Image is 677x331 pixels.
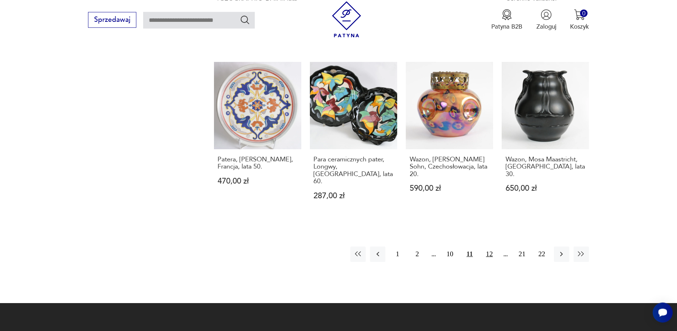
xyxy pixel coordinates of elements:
p: 650,00 zł [506,185,585,192]
button: 10 [442,247,458,262]
button: Patyna B2B [491,9,522,30]
button: Sprzedawaj [88,12,136,28]
button: 0Koszyk [570,9,589,30]
img: Ikonka użytkownika [541,9,552,20]
button: 22 [534,247,549,262]
h3: Para ceramicznych pater, Longwy, [GEOGRAPHIC_DATA], lata 60. [313,156,393,185]
a: Sprzedawaj [88,17,136,23]
iframe: Smartsupp widget button [653,302,673,322]
img: Ikona koszyka [574,9,585,20]
button: 21 [514,247,530,262]
a: Wazon, Mosa Maastricht, Holandia, lata 30.Wazon, Mosa Maastricht, [GEOGRAPHIC_DATA], lata 30.650,... [502,62,589,216]
a: Ikona medaluPatyna B2B [491,9,522,30]
div: 0 [580,9,588,17]
button: 1 [390,247,405,262]
img: Ikona medalu [501,9,512,20]
p: Koszyk [570,22,589,30]
a: Para ceramicznych pater, Longwy, Francja, lata 60.Para ceramicznych pater, Longwy, [GEOGRAPHIC_DA... [310,62,397,216]
h3: Patera, [PERSON_NAME], Francja, lata 50. [218,156,297,171]
p: Zaloguj [536,22,556,30]
button: 2 [410,247,425,262]
button: 11 [462,247,477,262]
a: Patera, Giraud Vallauris, Francja, lata 50.Patera, [PERSON_NAME], Francja, lata 50.470,00 zł [214,62,301,216]
h3: Wazon, Mosa Maastricht, [GEOGRAPHIC_DATA], lata 30. [506,156,585,178]
button: Zaloguj [536,9,556,30]
img: Patyna - sklep z meblami i dekoracjami vintage [328,1,365,37]
a: Wazon, Wilhelm Kralik Sohn, Czechosłowacja, lata 20.Wazon, [PERSON_NAME] Sohn, Czechosłowacja, la... [406,62,493,216]
h3: Wazon, [PERSON_NAME] Sohn, Czechosłowacja, lata 20. [410,156,490,178]
p: 287,00 zł [313,192,393,200]
p: 470,00 zł [218,177,297,185]
p: 590,00 zł [410,185,490,192]
button: Szukaj [240,14,250,25]
button: 12 [482,247,497,262]
p: Patyna B2B [491,22,522,30]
